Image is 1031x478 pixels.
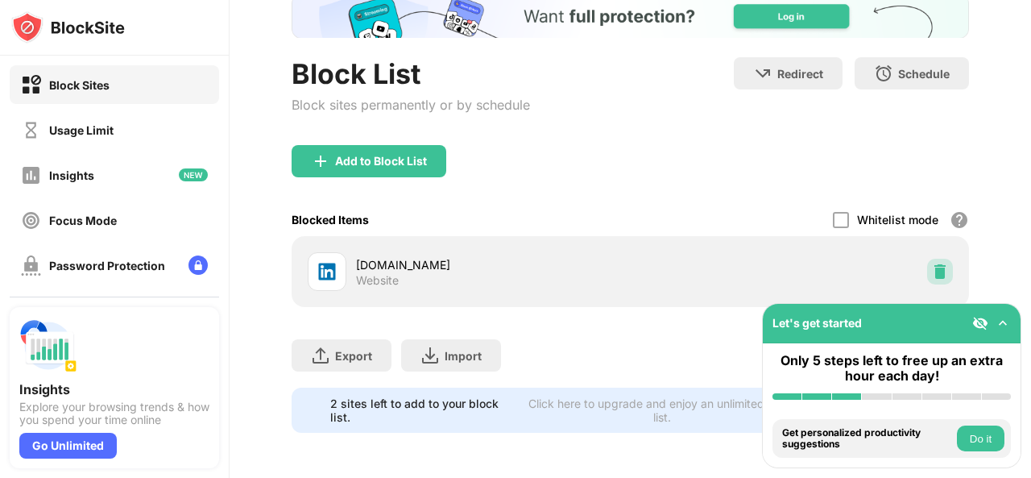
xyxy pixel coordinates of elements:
img: password-protection-off.svg [21,256,41,276]
div: Let's get started [772,316,862,330]
img: new-icon.svg [179,168,208,181]
img: block-on.svg [21,75,41,95]
div: Block List [292,57,530,90]
div: Import [445,349,482,363]
div: 2 sites left to add to your block list. [330,397,514,424]
img: insights-off.svg [21,165,41,185]
div: Export [335,349,372,363]
img: focus-off.svg [21,210,41,231]
div: Explore your browsing trends & how you spend your time online [19,401,209,426]
img: eye-not-visible.svg [972,315,988,331]
div: Focus Mode [49,214,117,227]
div: Go Unlimited [19,433,117,459]
button: Do it [957,426,1004,451]
div: Click here to upgrade and enjoy an unlimited block list. [524,397,801,424]
img: logo-blocksite.svg [11,11,125,44]
img: push-insights.svg [19,317,77,375]
img: favicons [317,262,337,281]
div: Redirect [777,67,823,81]
div: Insights [49,168,94,182]
img: lock-menu.svg [188,256,208,275]
div: Add to Block List [335,155,427,168]
div: Only 5 steps left to free up an extra hour each day! [772,353,1011,384]
div: Blocked Items [292,213,369,227]
img: time-usage-off.svg [21,120,41,140]
div: Whitelist mode [857,213,938,227]
div: Website [356,273,399,288]
img: omni-setup-toggle.svg [995,315,1011,331]
div: Get personalized productivity suggestions [782,427,953,451]
div: [DOMAIN_NAME] [356,256,631,273]
div: Usage Limit [49,123,114,137]
div: Schedule [898,67,950,81]
div: Block sites permanently or by schedule [292,97,530,113]
div: Insights [19,381,209,397]
div: Block Sites [49,78,110,92]
div: Password Protection [49,259,165,272]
